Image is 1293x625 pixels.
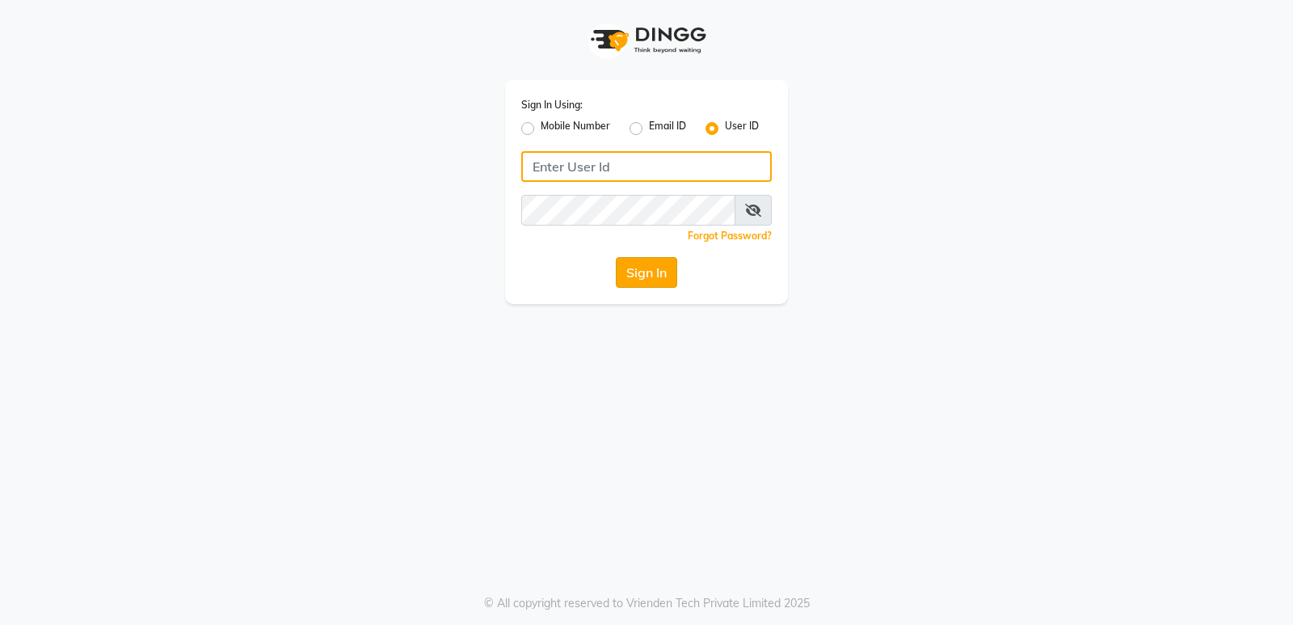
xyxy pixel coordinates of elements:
input: Username [521,151,772,182]
a: Forgot Password? [688,230,772,242]
label: Email ID [649,119,686,138]
button: Sign In [616,257,677,288]
label: Mobile Number [541,119,610,138]
input: Username [521,195,735,226]
img: logo1.svg [582,16,711,64]
label: Sign In Using: [521,98,583,112]
label: User ID [725,119,759,138]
